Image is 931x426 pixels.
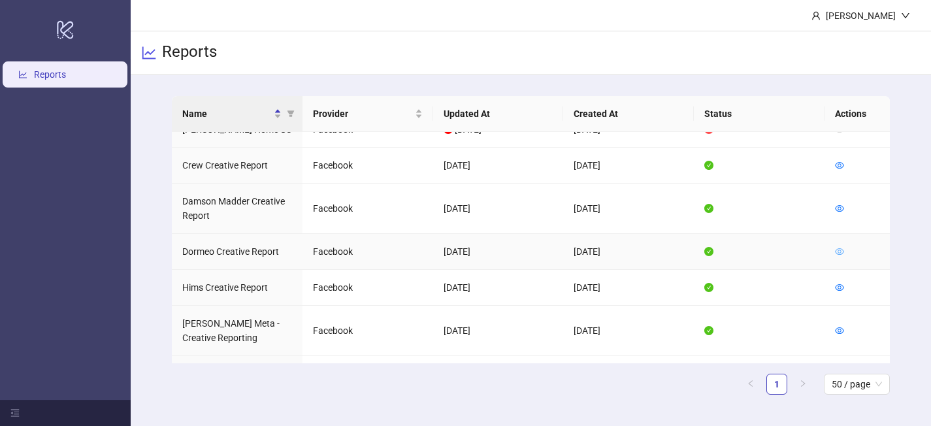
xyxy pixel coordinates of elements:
th: Provider [302,96,433,132]
span: user [811,11,821,20]
a: eye [835,203,844,214]
span: Provider [313,106,412,121]
a: eye [835,325,844,336]
span: eye [835,283,844,292]
span: eye [835,161,844,170]
td: [DATE] [433,148,564,184]
button: right [792,374,813,395]
span: eye [835,247,844,256]
td: [DATE] [433,270,564,306]
td: Facebook [302,270,433,306]
span: check-circle [704,247,713,256]
span: 50 / page [832,374,882,394]
td: Hims Creative Report [172,270,302,306]
td: [DATE] [433,306,564,356]
td: Facebook [302,184,433,234]
td: [DATE] [433,234,564,270]
span: check-circle [704,204,713,213]
li: Previous Page [740,374,761,395]
td: [DATE] [563,184,694,234]
td: Facebook [302,148,433,184]
th: Actions [825,96,890,132]
span: check-circle [704,326,713,335]
td: Facebook [302,306,433,356]
td: Crew Creative Report [172,148,302,184]
a: eye [835,160,844,171]
td: [DATE] [433,184,564,234]
span: line-chart [141,45,157,61]
a: Reports [34,69,66,80]
td: [PERSON_NAME] Meta - Creative Reporting [172,306,302,356]
td: Facebook [302,234,433,270]
td: Honeylove [172,356,302,392]
li: Next Page [792,374,813,395]
button: left [740,374,761,395]
td: Damson Madder Creative Report [172,184,302,234]
th: Name [172,96,302,132]
a: 1 [767,374,787,394]
a: eye [835,246,844,257]
span: left [747,380,755,387]
td: Facebook [302,356,433,392]
span: menu-fold [10,408,20,418]
span: check-circle [704,161,713,170]
div: Page Size [824,374,890,395]
li: 1 [766,374,787,395]
td: Dormeo Creative Report [172,234,302,270]
td: [DATE] [563,148,694,184]
td: [DATE] [563,306,694,356]
span: right [799,380,807,387]
span: eye [835,326,844,335]
td: [DATE] [563,270,694,306]
h3: Reports [162,42,217,64]
td: [DATE] [563,356,694,392]
th: Status [694,96,825,132]
th: Updated At [433,96,564,132]
td: [DATE] [433,356,564,392]
th: Created At [563,96,694,132]
td: [DATE] [563,234,694,270]
span: check-circle [704,283,713,292]
span: down [901,11,910,20]
span: Name [182,106,271,121]
span: filter [287,110,295,118]
a: eye [835,282,844,293]
span: eye [835,204,844,213]
div: [PERSON_NAME] [821,8,901,23]
span: filter [284,104,297,123]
